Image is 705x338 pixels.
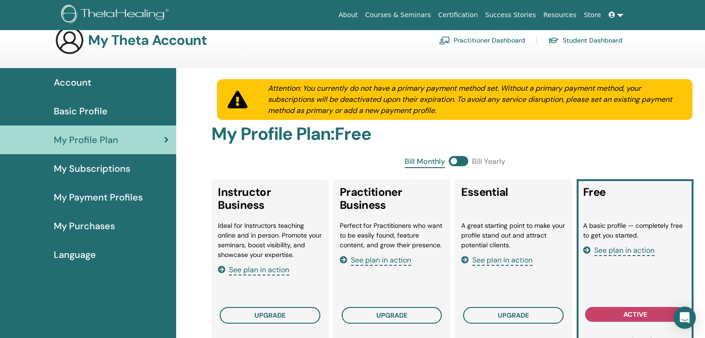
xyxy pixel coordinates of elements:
span: My Payment Profiles [54,190,143,204]
span: Bill Monthly [405,156,445,168]
a: See plan in action [583,245,654,255]
span: Basic Profile [54,104,108,118]
button: upgrade [463,307,564,324]
span: See plan in action [594,245,654,256]
span: upgrade [254,311,286,319]
button: upgrade [342,307,442,324]
span: See plan in action [472,255,533,266]
a: Certification [434,6,481,24]
span: upgrade [376,311,407,319]
img: generic-user-icon.jpg [55,25,84,55]
img: chalkboard-teacher.svg [439,36,450,44]
a: Practitioner Dashboard [439,33,525,48]
span: See plan in action [351,255,411,266]
a: Student Dashboard [548,33,622,48]
a: Success Stories [482,6,540,24]
button: upgrade [220,307,320,324]
span: Account [54,75,91,89]
img: logo.png [61,5,172,25]
div: Attention: You currently do not have a primary payment method set. Without a primary payment meth... [257,83,693,116]
a: See plan in action [461,255,533,265]
span: Bill Yearly [472,156,505,168]
li: A great starting point to make your profile stand out and attract potential clients. [461,221,565,250]
a: See plan in action [340,255,411,265]
h3: My Theta Account [88,32,207,49]
button: active [585,307,686,322]
span: My Purchases [54,219,115,233]
a: Resources [540,6,580,24]
span: active [623,310,647,319]
span: See plan in action [229,265,289,275]
li: Perfect for Practitioners who want to be easily found, feature content, and grow their presence. [340,221,444,250]
span: My Subscriptions [54,162,130,175]
img: graduation-cap.svg [548,37,559,44]
a: About [335,6,361,24]
a: Courses & Seminars [362,6,435,24]
h2: My Profile Plan : Free [211,124,698,145]
span: Language [54,248,96,262]
li: A basic profile — completely free to get you started. [583,221,687,240]
div: Open Intercom Messenger [673,307,696,329]
span: upgrade [498,311,529,319]
li: Ideal for Instructors teaching online and in person. Promote your seminars, boost visibility, and... [218,221,322,260]
span: My Profile Plan [54,133,118,147]
a: See plan in action [218,265,289,275]
a: Store [580,6,605,24]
